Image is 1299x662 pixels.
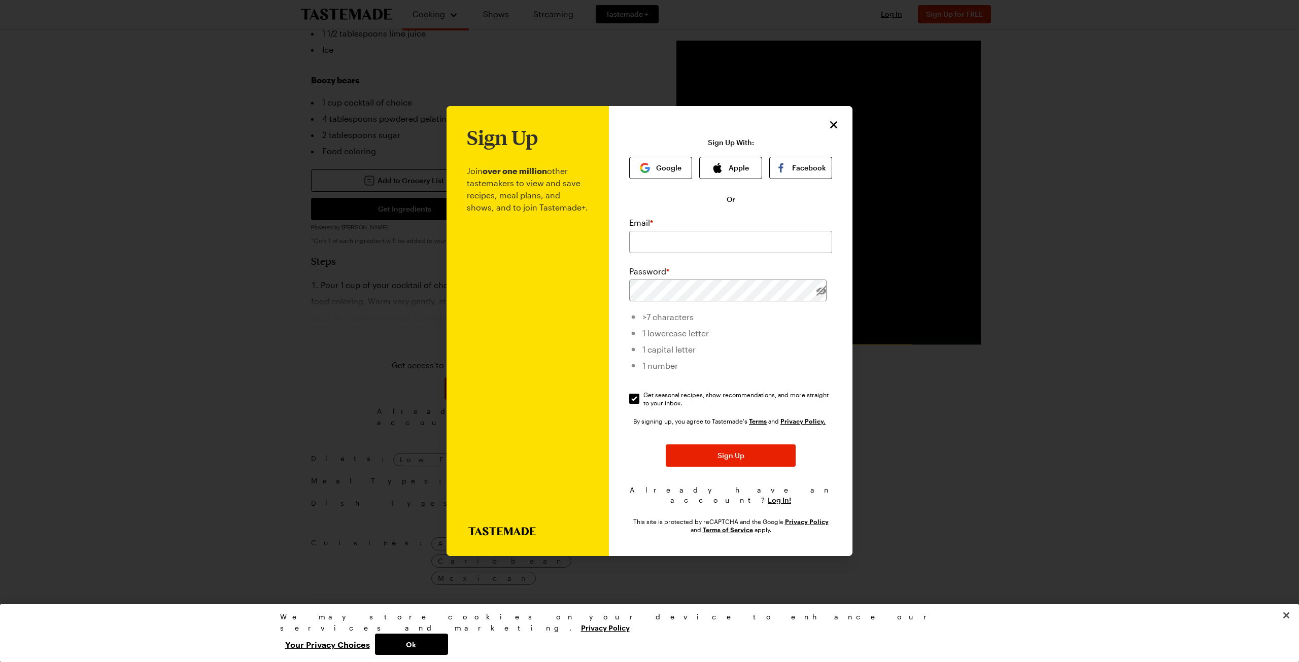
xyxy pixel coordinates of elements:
button: Close [827,118,840,131]
div: We may store cookies on your device to enhance our services and marketing. [280,611,1011,634]
p: Join other tastemakers to view and save recipes, meal plans, and shows, and to join Tastemade+. [467,149,589,527]
span: Sign Up [717,450,744,461]
div: By signing up, you agree to Tastemade's and [633,416,828,426]
a: Google Privacy Policy [785,517,829,526]
label: Password [629,265,669,277]
span: >7 characters [642,312,694,322]
a: Google Terms of Service [703,525,753,534]
button: Your Privacy Choices [280,634,375,655]
div: This site is protected by reCAPTCHA and the Google and apply. [629,517,832,534]
button: Ok [375,634,448,655]
a: More information about your privacy, opens in a new tab [581,622,630,632]
p: Sign Up With: [708,138,754,147]
input: Get seasonal recipes, show recommendations, and more straight to your inbox. [629,394,639,404]
a: Tastemade Privacy Policy [780,416,826,425]
button: Sign Up [666,444,796,467]
button: Google [629,157,692,179]
b: over one million [483,166,547,176]
span: 1 number [642,361,678,370]
label: Email [629,217,653,229]
div: Privacy [280,611,1011,655]
a: Tastemade Terms of Service [749,416,767,425]
h1: Sign Up [467,126,538,149]
button: Apple [699,157,762,179]
span: Already have an account? [630,485,832,504]
span: 1 capital letter [642,344,696,354]
span: Get seasonal recipes, show recommendations, and more straight to your inbox. [643,391,833,407]
span: 1 lowercase letter [642,328,709,338]
span: Or [727,194,735,204]
button: Close [1275,604,1297,626]
button: Log In! [768,495,791,505]
button: Facebook [769,157,832,179]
